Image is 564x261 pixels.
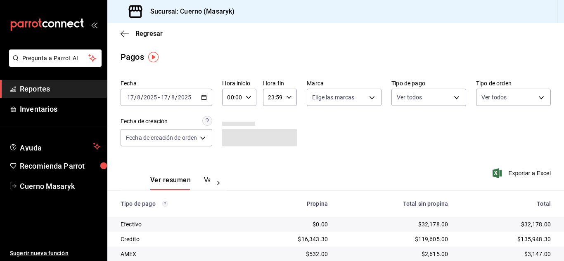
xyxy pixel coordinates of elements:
[204,176,235,190] button: Ver pagos
[397,93,422,101] span: Ver todos
[22,54,89,63] span: Pregunta a Parrot AI
[171,94,175,101] input: --
[252,220,328,228] div: $0.00
[252,250,328,258] div: $532.00
[121,51,144,63] div: Pagos
[476,80,551,86] label: Tipo de orden
[20,181,100,192] span: Cuerno Masaryk
[144,7,235,16] h3: Sucursal: Cuerno (Masaryk)
[161,94,168,101] input: --
[121,80,212,86] label: Fecha
[307,80,382,86] label: Marca
[461,250,551,258] div: $3,147.00
[391,80,466,86] label: Tipo de pago
[20,103,100,115] span: Inventarios
[10,249,100,258] span: Sugerir nueva función
[6,60,102,68] a: Pregunta a Parrot AI
[178,94,192,101] input: ----
[20,160,100,172] span: Recomienda Parrot
[175,94,178,101] span: /
[121,200,239,207] div: Tipo de pago
[121,250,239,258] div: AMEX
[137,94,141,101] input: --
[20,83,100,94] span: Reportes
[135,30,163,38] span: Regresar
[127,94,134,101] input: --
[341,235,448,243] div: $119,605.00
[121,235,239,243] div: Credito
[91,21,97,28] button: open_drawer_menu
[126,134,197,142] span: Fecha de creación de orden
[150,176,210,190] div: navigation tabs
[461,235,551,243] div: $135,948.30
[150,176,191,190] button: Ver resumen
[252,235,328,243] div: $16,343.30
[461,220,551,228] div: $32,178.00
[461,200,551,207] div: Total
[312,93,354,101] span: Elige las marcas
[121,30,163,38] button: Regresar
[9,49,102,67] button: Pregunta a Parrot AI
[162,201,168,207] svg: Los pagos realizados con Pay y otras terminales son montos brutos.
[494,168,551,178] button: Exportar a Excel
[148,52,159,62] img: Tooltip marker
[481,93,507,101] span: Ver todos
[158,94,160,101] span: -
[143,94,157,101] input: ----
[341,200,448,207] div: Total sin propina
[141,94,143,101] span: /
[252,200,328,207] div: Propina
[341,250,448,258] div: $2,615.00
[134,94,137,101] span: /
[168,94,171,101] span: /
[341,220,448,228] div: $32,178.00
[20,141,90,151] span: Ayuda
[121,117,168,126] div: Fecha de creación
[121,220,239,228] div: Efectivo
[263,80,297,86] label: Hora fin
[222,80,256,86] label: Hora inicio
